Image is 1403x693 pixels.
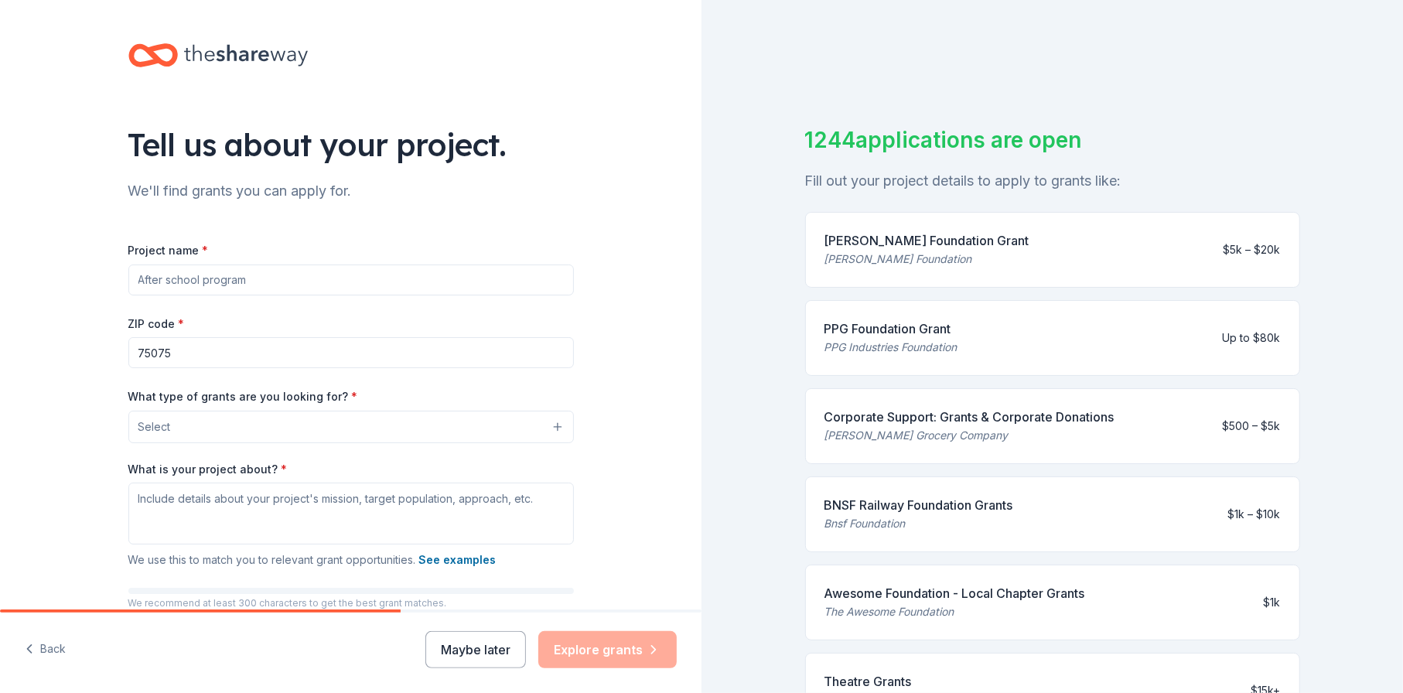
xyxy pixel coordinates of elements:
[805,124,1300,156] div: 1244 applications are open
[1223,417,1281,435] div: $500 – $5k
[128,597,574,609] p: We recommend at least 300 characters to get the best grant matches.
[1223,329,1281,347] div: Up to $80k
[824,338,958,357] div: PPG Industries Foundation
[824,319,958,338] div: PPG Foundation Grant
[128,123,574,166] div: Tell us about your project.
[425,631,526,668] button: Maybe later
[824,426,1115,445] div: [PERSON_NAME] Grocery Company
[824,408,1115,426] div: Corporate Support: Grants & Corporate Donations
[25,633,66,666] button: Back
[128,337,574,368] input: 12345 (U.S. only)
[824,231,1029,250] div: [PERSON_NAME] Foundation Grant
[128,265,574,295] input: After school program
[824,496,1013,514] div: BNSF Railway Foundation Grants
[1264,593,1281,612] div: $1k
[1224,241,1281,259] div: $5k – $20k
[128,411,574,443] button: Select
[824,584,1085,603] div: Awesome Foundation - Local Chapter Grants
[1228,505,1281,524] div: $1k – $10k
[128,389,358,405] label: What type of grants are you looking for?
[824,514,1013,533] div: Bnsf Foundation
[138,418,171,436] span: Select
[128,553,497,566] span: We use this to match you to relevant grant opportunities.
[824,250,1029,268] div: [PERSON_NAME] Foundation
[128,179,574,203] div: We'll find grants you can apply for.
[419,551,497,569] button: See examples
[128,316,185,332] label: ZIP code
[824,603,1085,621] div: The Awesome Foundation
[805,169,1300,193] div: Fill out your project details to apply to grants like:
[128,243,209,258] label: Project name
[128,462,288,477] label: What is your project about?
[824,672,1019,691] div: Theatre Grants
